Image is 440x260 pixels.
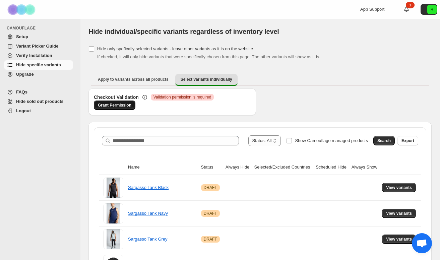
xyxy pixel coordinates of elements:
[4,87,73,97] a: FAQs
[16,99,64,104] span: Hide sold out products
[386,211,412,216] span: View variants
[431,7,433,11] text: R
[4,97,73,106] a: Hide sold out products
[412,233,432,253] div: Open chat
[4,51,73,60] a: Verify Installation
[175,74,238,86] button: Select variants individually
[382,209,416,218] button: View variants
[181,77,232,82] span: Select variants individually
[7,25,76,31] span: CAMOUFLAGE
[397,136,418,145] button: Export
[314,160,350,175] th: Scheduled Hide
[401,138,414,143] span: Export
[153,94,211,100] span: Validation permission is required
[88,28,279,35] span: Hide individual/specific variants regardless of inventory level
[16,62,61,67] span: Hide specific variants
[94,94,139,101] h3: Checkout Validation
[98,77,169,82] span: Apply to variants across all products
[16,53,52,58] span: Verify Installation
[98,103,131,108] span: Grant Permission
[386,237,412,242] span: View variants
[427,5,437,14] span: Avatar with initials R
[377,138,391,143] span: Search
[4,42,73,51] a: Variant Picker Guide
[199,160,224,175] th: Status
[406,2,415,8] div: 1
[224,160,252,175] th: Always Hide
[4,70,73,79] a: Upgrade
[97,46,253,51] span: Hide only spefically selected variants - leave other variants as it is on the website
[386,185,412,190] span: View variants
[421,4,437,15] button: Avatar with initials R
[382,235,416,244] button: View variants
[204,211,217,216] span: DRAFT
[128,237,168,242] a: Sargasso Tank Grey
[4,32,73,42] a: Setup
[97,54,320,59] span: If checked, it will only hide variants that were specifically chosen from this page. The other va...
[360,7,384,12] span: App Support
[382,183,416,192] button: View variants
[16,44,58,49] span: Variant Picker Guide
[92,74,174,85] button: Apply to variants across all products
[4,106,73,116] a: Logout
[126,160,199,175] th: Name
[4,60,73,70] a: Hide specific variants
[373,136,395,145] button: Search
[16,34,28,39] span: Setup
[204,237,217,242] span: DRAFT
[204,185,217,190] span: DRAFT
[94,101,135,110] a: Grant Permission
[16,108,31,113] span: Logout
[16,89,27,94] span: FAQs
[128,185,169,190] a: Sargasso Tank Black
[252,160,314,175] th: Selected/Excluded Countries
[350,160,380,175] th: Always Show
[295,138,368,143] span: Show Camouflage managed products
[128,211,168,216] a: Sargasso Tank Navy
[5,0,39,19] img: Camouflage
[403,6,410,13] a: 1
[16,72,34,77] span: Upgrade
